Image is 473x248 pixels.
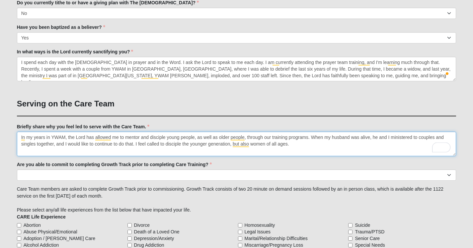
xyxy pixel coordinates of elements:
input: Divorce [127,223,132,227]
label: CARE Life Experience [17,214,66,220]
label: Have you been baptized as a believer? [17,24,105,31]
input: Miscarriage/Pregnancy Loss [238,243,242,247]
input: Abuse Physical/Emotional [17,230,21,234]
span: Senior Care [355,235,380,242]
input: Homosexuality [238,223,242,227]
span: Depression/Anxiety [134,235,174,242]
input: Alcohol Addiction [17,243,21,247]
textarea: To enrich screen reader interactions, please activate Accessibility in Grammarly extension settings [17,132,456,156]
span: Homosexuality [245,222,275,228]
label: Are you able to commit to completing Growth Track prior to completing Care Training? [17,161,212,168]
input: Suicide [348,223,353,227]
input: Depression/Anxiety [127,236,132,241]
input: Senior Care [348,236,353,241]
input: Trauma/PTSD [348,230,353,234]
span: Death of a Loved One [134,228,180,235]
input: Adoption / [PERSON_NAME] Care [17,236,21,241]
span: Marital/Relationship Difficulties [245,235,308,242]
input: Drug Addiction [127,243,132,247]
input: Abortion [17,223,21,227]
input: Legal Issues [238,230,242,234]
label: Briefly share why you feel led to serve with the Care Team. [17,123,150,130]
span: Abuse Physical/Emotional [24,228,77,235]
span: Divorce [134,222,150,228]
span: Legal Issues [245,228,271,235]
span: Suicide [355,222,370,228]
span: Adoption / [PERSON_NAME] Care [24,235,95,242]
h3: Serving on the Care Team [17,99,456,109]
span: Abortion [24,222,41,228]
span: Trauma/PTSD [355,228,384,235]
label: In what ways is the Lord currently sanctifying you? [17,48,133,55]
input: Marital/Relationship Difficulties [238,236,242,241]
textarea: To enrich screen reader interactions, please activate Accessibility in Grammarly extension settings [17,57,456,81]
input: Special Needs [348,243,353,247]
input: Death of a Loved One [127,230,132,234]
